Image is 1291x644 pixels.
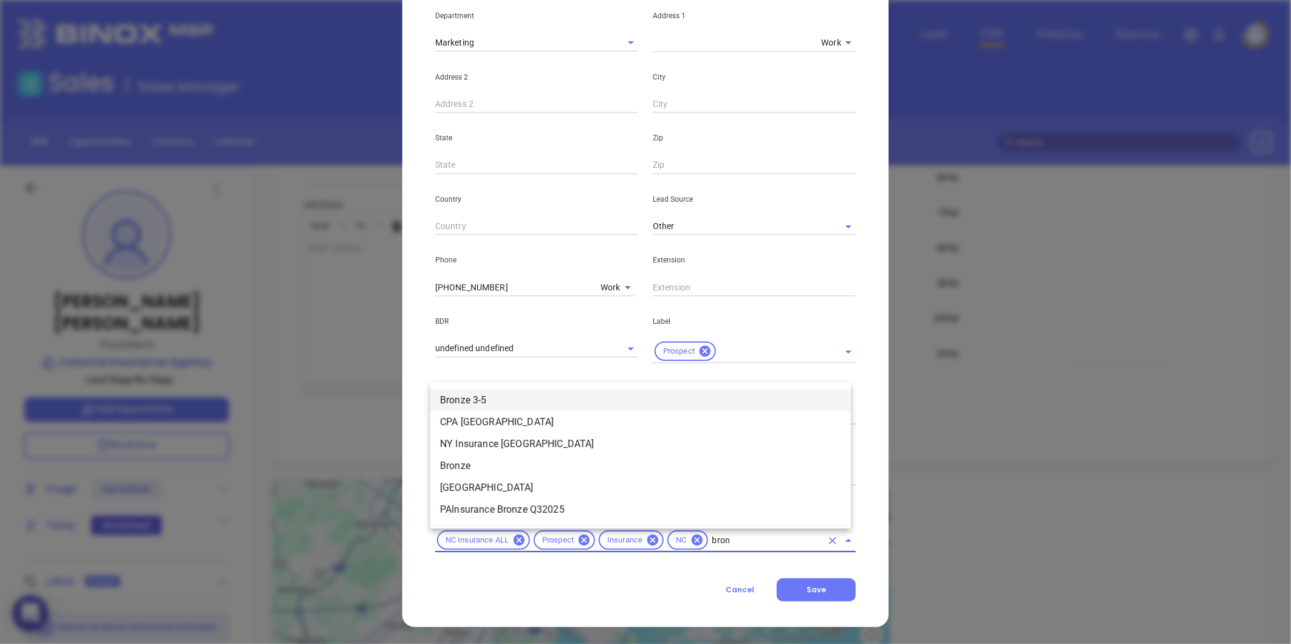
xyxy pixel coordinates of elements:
li: Bronze 3-5 [430,389,851,411]
p: State [435,131,638,145]
div: NC [667,530,707,550]
span: Prospect [656,346,702,357]
span: NC [669,535,694,546]
input: State [435,156,638,174]
button: Cancel [703,578,777,601]
button: Clear [824,532,841,549]
button: Save [777,578,856,601]
button: Open [622,340,639,357]
span: NC Insurance ALL [438,535,516,546]
p: Label [653,315,856,328]
p: Address 2 [435,70,638,84]
p: Lead Source [653,193,856,206]
button: Open [840,218,857,235]
p: City [653,70,856,84]
p: Extension [653,253,856,267]
input: Address 2 [435,95,638,114]
span: Insurance [600,535,650,546]
p: Address 1 [653,9,856,22]
span: Save [807,584,826,595]
p: Department [435,9,638,22]
span: Cancel [726,584,754,595]
input: Country [435,218,638,236]
li: CPA [GEOGRAPHIC_DATA] [430,411,851,433]
button: Close [840,532,857,549]
div: Prospect [534,530,595,550]
input: Phone [435,278,596,296]
div: NC Insurance ALL [437,530,530,550]
li: [GEOGRAPHIC_DATA] [430,477,851,499]
input: Extension [653,278,856,296]
li: PAInsurance Bronze Q32025 [430,499,851,521]
p: Zip [653,131,856,145]
div: Work [601,279,635,297]
p: Country [435,193,638,206]
li: Bronze [430,455,851,477]
input: Zip [653,156,856,174]
div: Insurance [599,530,664,550]
div: Prospect [655,341,716,361]
button: Open [840,343,857,360]
p: BDR [435,315,638,328]
input: City [653,95,856,114]
div: Work [821,34,856,52]
span: Prospect [535,535,581,546]
button: Open [622,34,639,51]
p: Phone [435,253,638,267]
li: NY Insurance [GEOGRAPHIC_DATA] [430,433,851,455]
